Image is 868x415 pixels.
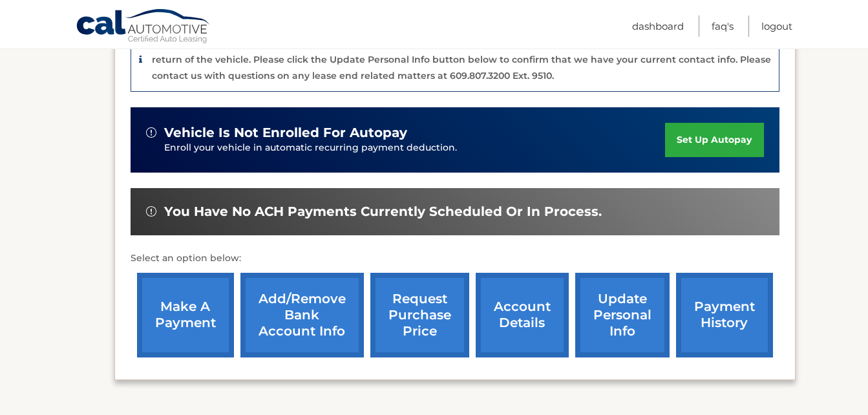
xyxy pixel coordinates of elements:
a: FAQ's [712,16,734,37]
span: vehicle is not enrolled for autopay [164,125,407,141]
a: make a payment [137,273,234,357]
img: alert-white.svg [146,127,156,138]
p: The end of your lease is approaching soon. A member of our lease end team will be in touch soon t... [152,38,771,81]
a: account details [476,273,569,357]
a: request purchase price [370,273,469,357]
a: Add/Remove bank account info [240,273,364,357]
a: Dashboard [632,16,684,37]
img: alert-white.svg [146,206,156,217]
span: You have no ACH payments currently scheduled or in process. [164,204,602,220]
a: Logout [761,16,792,37]
a: update personal info [575,273,670,357]
a: Cal Automotive [76,8,211,46]
a: set up autopay [665,123,763,157]
p: Enroll your vehicle in automatic recurring payment deduction. [164,141,666,155]
p: Select an option below: [131,251,779,266]
a: payment history [676,273,773,357]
